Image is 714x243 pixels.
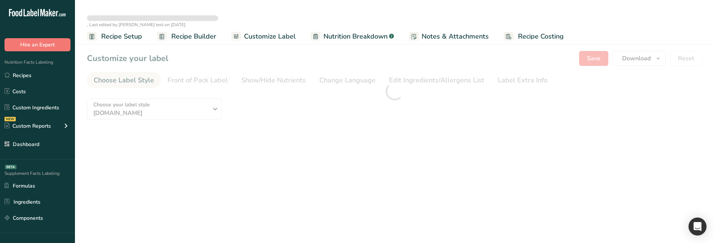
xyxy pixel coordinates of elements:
[244,31,296,42] span: Customize Label
[409,28,489,45] a: Notes & Attachments
[4,38,70,51] button: Hire an Expert
[87,22,186,28] span: , Last edited by [PERSON_NAME] test on [DATE]
[504,28,564,45] a: Recipe Costing
[422,31,489,42] span: Notes & Attachments
[87,28,142,45] a: Recipe Setup
[157,28,216,45] a: Recipe Builder
[5,165,16,169] div: BETA
[4,122,51,130] div: Custom Reports
[171,31,216,42] span: Recipe Builder
[689,218,707,236] div: Open Intercom Messenger
[518,31,564,42] span: Recipe Costing
[101,31,142,42] span: Recipe Setup
[4,117,16,121] div: NEW
[311,28,394,45] a: Nutrition Breakdown
[323,31,388,42] span: Nutrition Breakdown
[231,28,296,45] a: Customize Label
